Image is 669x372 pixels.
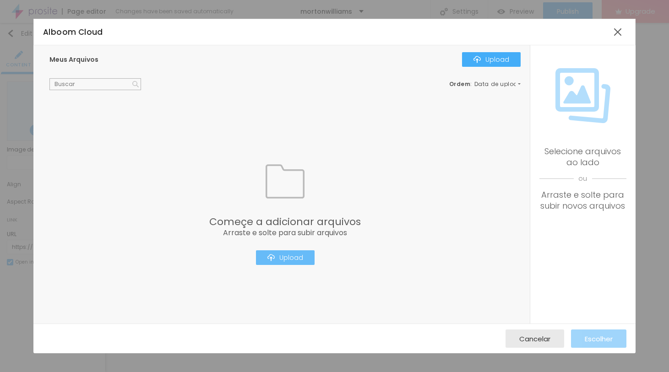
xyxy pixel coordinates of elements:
button: Cancelar [506,329,564,348]
button: IconeUpload [256,250,315,265]
span: Ordem [449,80,471,88]
input: Buscar [49,78,141,90]
button: Escolher [571,329,626,348]
img: Icone [266,162,305,201]
span: Data de upload [474,81,522,87]
span: Meus Arquivos [49,55,98,64]
div: Upload [267,254,303,261]
span: Escolher [585,335,613,343]
span: Começe a adicionar arquivos [209,217,361,227]
img: Icone [473,56,481,63]
span: ou [539,168,626,189]
span: Alboom Cloud [43,27,103,38]
img: Icone [555,68,610,123]
img: Icone [132,81,139,87]
div: : [449,81,521,87]
span: Cancelar [519,335,550,343]
div: Selecione arquivos ao lado Arraste e solte para subir novos arquivos [539,146,626,211]
img: Icone [267,254,275,261]
button: IconeUpload [462,52,521,67]
div: Upload [473,56,509,63]
span: Arraste e solte para subir arquivos [209,229,361,237]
